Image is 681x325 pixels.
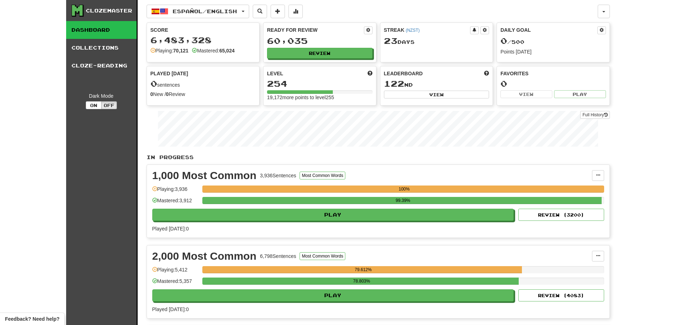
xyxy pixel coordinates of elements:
div: Favorites [500,70,606,77]
div: 100% [204,186,604,193]
div: New / Review [150,91,256,98]
div: 78.803% [204,278,519,285]
span: Played [DATE]: 0 [152,226,189,232]
span: Score more points to level up [367,70,372,77]
button: Add sentence to collection [271,5,285,18]
button: Search sentences [253,5,267,18]
div: Points [DATE] [500,48,606,55]
div: 6,798 Sentences [260,253,296,260]
div: Mastered: 3,912 [152,197,199,209]
div: 79.612% [204,266,522,273]
span: 0 [150,78,157,88]
a: Dashboard [66,21,137,39]
button: Review (3200) [518,209,604,221]
button: Play [152,289,514,301]
span: Level [267,70,283,77]
div: 2,000 Most Common [152,251,257,261]
button: View [500,90,552,98]
span: Open feedback widget [5,315,59,323]
p: In Progress [147,154,610,161]
div: 60,035 [267,36,372,45]
a: Full History [580,111,610,119]
span: This week in points, UTC [484,70,489,77]
a: Collections [66,39,137,57]
span: Español / English [173,8,237,14]
div: sentences [150,79,256,88]
div: 254 [267,79,372,88]
div: Streak [384,26,470,34]
div: Mastered: 5,357 [152,278,199,289]
div: Playing: 5,412 [152,266,199,278]
button: Review (4083) [518,289,604,301]
button: Off [101,101,117,109]
span: 0 [500,36,507,46]
span: 23 [384,36,398,46]
div: Ready for Review [267,26,364,34]
div: Day s [384,36,489,46]
div: 99.39% [204,197,602,204]
a: (NZST) [406,28,420,33]
div: nd [384,79,489,88]
div: Daily Goal [500,26,597,34]
button: More stats [288,5,303,18]
button: Play [554,90,606,98]
span: Played [DATE] [150,70,188,77]
strong: 0 [166,91,169,97]
div: 0 [500,79,606,88]
div: Score [150,26,256,34]
button: Most Common Words [300,252,345,260]
button: Español/English [147,5,249,18]
button: On [86,101,102,109]
span: Leaderboard [384,70,423,77]
strong: 0 [150,91,153,97]
div: 1,000 Most Common [152,170,257,181]
div: Playing: [150,47,189,54]
a: Cloze-Reading [66,57,137,75]
button: View [384,91,489,98]
div: Clozemaster [86,7,132,14]
span: / 500 [500,39,524,45]
div: Dark Mode [71,92,131,100]
div: Mastered: [192,47,235,54]
div: Playing: 3,936 [152,186,199,197]
span: Played [DATE]: 0 [152,306,189,312]
div: 3,936 Sentences [260,172,296,179]
strong: 65,024 [219,48,235,54]
button: Most Common Words [300,172,345,179]
strong: 70,121 [173,48,188,54]
button: Play [152,209,514,221]
div: 19,172 more points to level 255 [267,94,372,101]
span: 122 [384,78,404,88]
div: 6,483,328 [150,36,256,45]
button: Review [267,48,372,59]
